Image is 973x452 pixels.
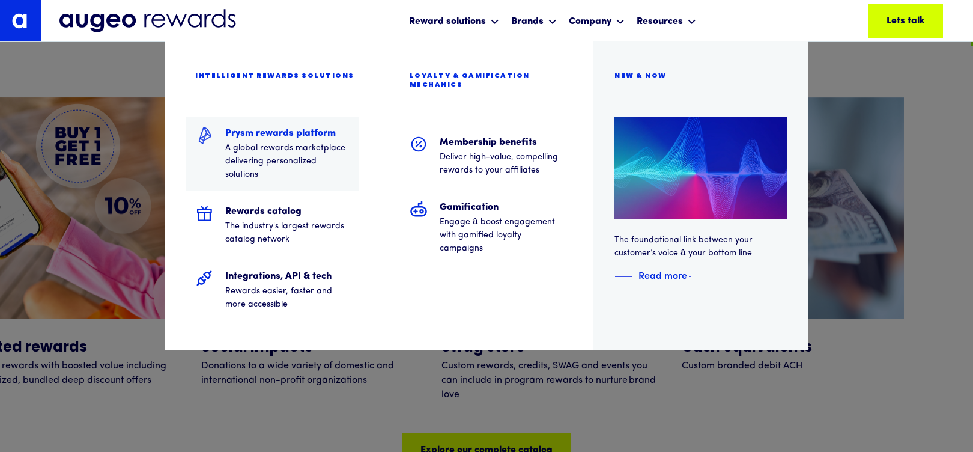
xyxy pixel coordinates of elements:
nav: Reward solutions [406,36,502,37]
a: GamificationEngage & boost engagement with gamified loyalty campaigns [401,191,573,264]
img: Blue text arrow [688,269,706,284]
div: Read more [638,267,687,282]
h5: Prysm rewards platform [225,126,350,141]
div: Company [569,14,611,29]
a: Lets talk [868,4,943,38]
p: The foundational link between your customer’s voice & your bottom line [614,234,787,260]
div: Brands [511,14,544,29]
div: Resources [637,14,683,29]
a: Prysm rewards platformA global rewards marketplace delivering personalized solutions [186,117,359,191]
div: Reward solutions [406,5,502,37]
div: Resources [634,5,699,37]
p: Rewards easier, faster and more accessible [225,285,350,311]
a: The foundational link between your customer’s voice & your bottom lineBlue decorative lineRead mo... [614,117,787,284]
p: Deliver high-value, compelling rewards to your affiliates [440,151,564,177]
p: Engage & boost engagement with gamified loyalty campaigns [440,216,564,255]
div: Intelligent rewards solutions [195,72,354,81]
img: Blue decorative line [614,269,632,284]
h5: Integrations, API & tech [225,269,350,284]
p: A global rewards marketplace delivering personalized solutions [225,142,350,182]
p: The industry's largest rewards catalog network [225,220,350,246]
div: Loyalty & gamification mechanics [410,72,573,90]
a: Integrations, API & techRewards easier, faster and more accessible [186,260,359,320]
h5: Rewards catalog [225,204,350,219]
div: Brands [508,5,560,37]
div: Reward solutions [409,14,486,29]
div: New & now [614,72,667,81]
h5: Membership benefits [440,135,564,150]
a: Rewards catalogThe industry's largest rewards catalog network [186,195,359,255]
a: Membership benefitsDeliver high-value, compelling rewards to your affiliates [401,126,573,186]
h5: Gamification [440,200,564,215]
div: Company [566,5,628,37]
